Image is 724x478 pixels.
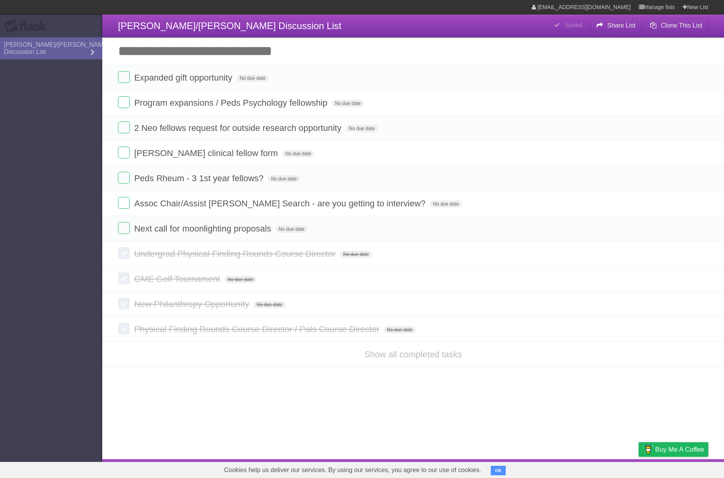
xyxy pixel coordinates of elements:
a: Terms [602,461,619,476]
span: No due date [276,226,308,233]
span: No due date [237,75,269,82]
span: New Philanthropy Opportunity [134,299,251,309]
label: Done [118,147,130,158]
label: Done [118,71,130,83]
span: Physical Finding Rounds Course Director / Pals Course Director [134,324,381,334]
label: Done [118,272,130,284]
b: Share List [607,22,636,29]
label: Done [118,222,130,234]
a: Show all completed tasks [364,349,462,359]
a: Buy me a coffee [639,442,708,457]
span: GME Golf Tournament [134,274,222,284]
button: Share List [590,18,642,33]
span: No due date [384,326,416,333]
b: Saved [564,22,582,28]
span: No due date [332,100,364,107]
label: Done [118,298,130,309]
span: No due date [430,200,462,208]
label: Done [118,96,130,108]
span: No due date [225,276,256,283]
span: Buy me a coffee [655,443,704,456]
label: Done [118,172,130,184]
span: [PERSON_NAME]/[PERSON_NAME] Discussion List [118,20,341,31]
a: Privacy [628,461,649,476]
span: No due date [268,175,300,182]
a: Suggest a feature [659,461,708,476]
div: Flask [4,19,51,33]
span: No due date [340,251,372,258]
span: Peds Rheum - 3 1st year fellows? [134,173,265,183]
span: Undergrad Physical Finding Rounds Course Director [134,249,337,259]
span: Program expansions / Peds Psychology fellowship [134,98,330,108]
span: No due date [346,125,378,132]
span: No due date [254,301,286,308]
label: Done [118,323,130,335]
button: OK [491,466,506,475]
label: Done [118,121,130,133]
label: Done [118,197,130,209]
button: Clone This List [643,18,708,33]
span: Next call for moonlighting proposals [134,224,273,233]
img: Buy me a coffee [643,443,653,456]
span: 2 Neo fellows request for outside research opportunity [134,123,343,133]
b: Clone This List [661,22,702,29]
label: Done [118,247,130,259]
a: About [534,461,551,476]
span: Assoc Chair/Assist [PERSON_NAME] Search - are you getting to interview? [134,199,427,208]
a: Developers [560,461,592,476]
span: No due date [282,150,314,157]
span: [PERSON_NAME] clinical fellow form [134,148,280,158]
span: Cookies help us deliver our services. By using our services, you agree to our use of cookies. [216,462,489,478]
span: Expanded gift opportunity [134,73,234,83]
